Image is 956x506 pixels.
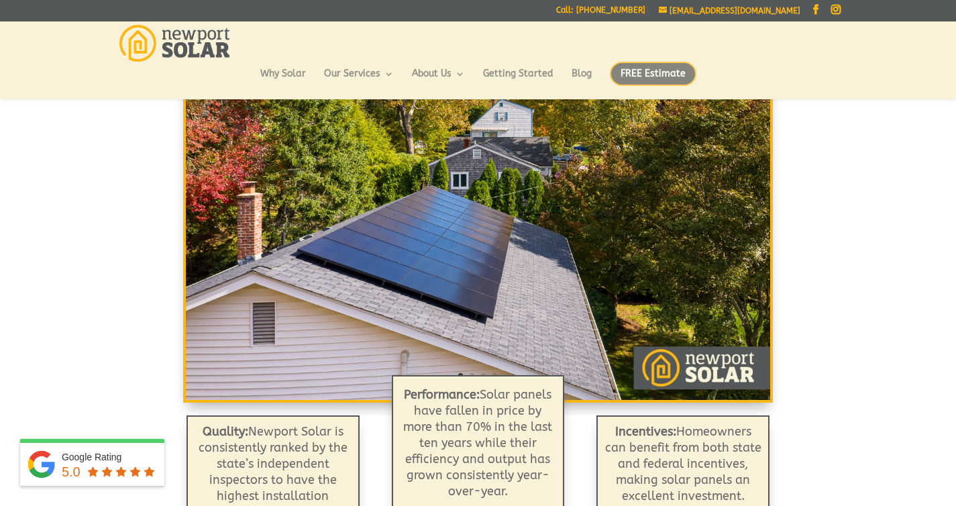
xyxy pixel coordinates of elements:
a: 3 [481,373,486,378]
strong: Quality: [203,424,248,439]
div: Google Rating [62,450,158,464]
p: Homeowners can benefit from both state and federal incentives, making solar panels an excellent i... [604,423,761,504]
a: Call: [PHONE_NUMBER] [556,6,645,20]
img: Solar Modules: Roof Mounted [186,71,770,400]
p: Solar panels have fallen in price by more than 70% in the last ten years while their efficiency a... [403,387,553,499]
span: 5.0 [62,464,81,479]
a: Why Solar [260,69,306,92]
a: Blog [572,69,592,92]
a: [EMAIL_ADDRESS][DOMAIN_NAME] [659,6,800,15]
span: FREE Estimate [610,62,696,86]
strong: Incentives: [615,424,676,439]
a: 2 [470,373,474,378]
a: 1 [458,373,463,378]
a: Our Services [324,69,394,92]
a: About Us [412,69,465,92]
b: Performance: [404,387,480,402]
a: 4 [492,373,497,378]
a: Getting Started [483,69,553,92]
a: FREE Estimate [610,62,696,99]
img: Newport Solar | Solar Energy Optimized. [119,25,230,62]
